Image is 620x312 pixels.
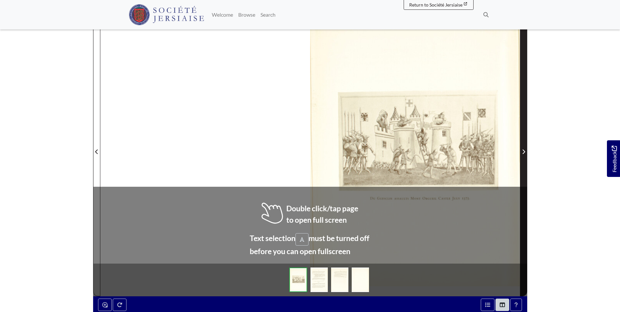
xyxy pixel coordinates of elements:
img: 82cd839175d19c9d36d838dfe6c09a8b3a14eb784970b8dcd4cb8dfaa3a2fc15 [331,268,348,292]
img: 82cd839175d19c9d36d838dfe6c09a8b3a14eb784970b8dcd4cb8dfaa3a2fc15 [289,268,307,292]
a: Société Jersiaise logo [129,3,204,27]
img: 82cd839175d19c9d36d838dfe6c09a8b3a14eb784970b8dcd4cb8dfaa3a2fc15 [352,268,369,292]
span: Feedback [610,146,618,172]
a: Browse [236,8,258,21]
img: 82cd839175d19c9d36d838dfe6c09a8b3a14eb784970b8dcd4cb8dfaa3a2fc15 [310,268,328,292]
button: Rotate the book [113,299,126,311]
a: Welcome [209,8,236,21]
span: Return to Société Jersiaise [409,2,462,8]
button: Help [510,299,522,311]
button: Enable or disable loupe tool (Alt+L) [98,299,112,311]
img: Société Jersiaise [129,4,204,25]
a: Would you like to provide feedback? [607,140,620,177]
button: Thumbnails [495,299,509,311]
a: Search [258,8,278,21]
button: Open metadata window [481,299,494,311]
